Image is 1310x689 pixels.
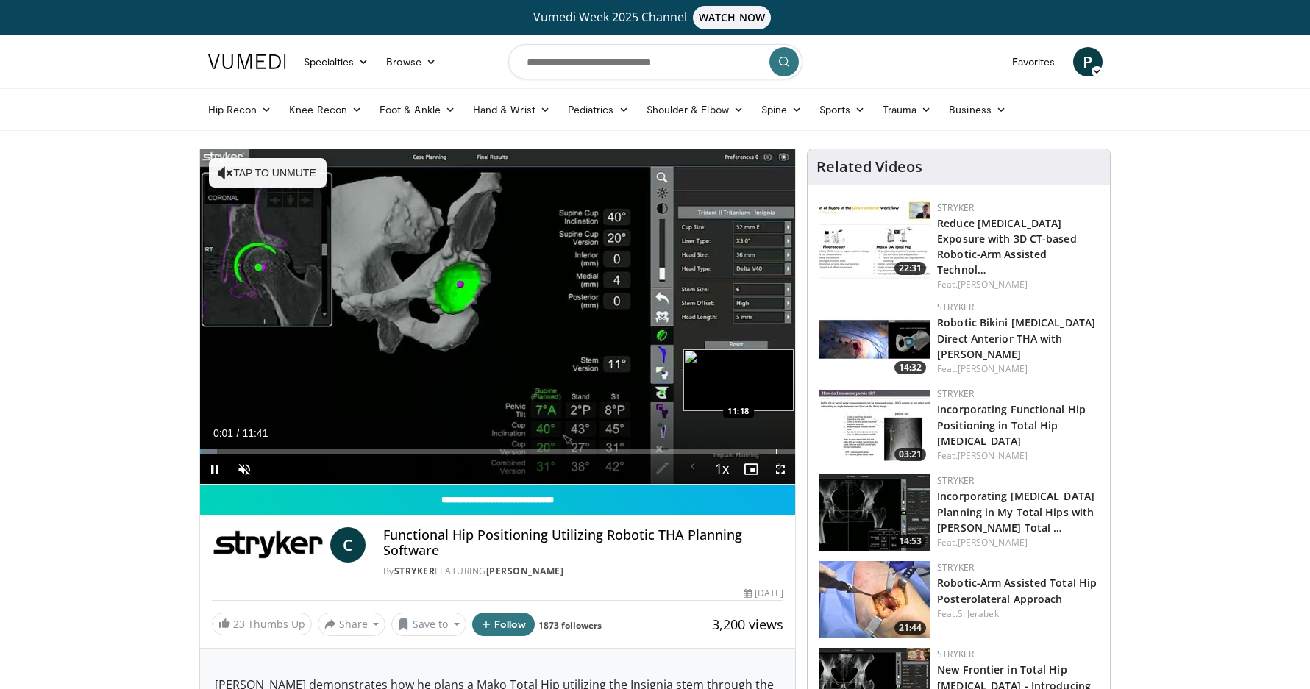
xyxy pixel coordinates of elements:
[819,561,930,638] img: 3d35c8c9-d38c-4b51-bca9-0f8f52bcb268.150x105_q85_crop-smart_upscale.jpg
[937,201,974,214] a: Stryker
[894,621,926,635] span: 21:44
[377,47,445,76] a: Browse
[242,427,268,439] span: 11:41
[937,607,1098,621] div: Feat.
[894,262,926,275] span: 22:31
[958,536,1028,549] a: [PERSON_NAME]
[200,449,796,454] div: Progress Bar
[464,95,559,124] a: Hand & Wrist
[937,489,1094,534] a: Incorporating [MEDICAL_DATA] Planning in My Total Hips with [PERSON_NAME] Total …
[940,95,1015,124] a: Business
[200,149,796,485] video-js: Video Player
[210,6,1100,29] a: Vumedi Week 2025 ChannelWATCH NOW
[819,474,930,551] a: 14:53
[280,95,371,124] a: Knee Recon
[937,536,1098,549] div: Feat.
[937,363,1098,376] div: Feat.
[958,363,1028,375] a: [PERSON_NAME]
[1073,47,1103,76] a: P
[819,561,930,638] a: 21:44
[213,427,233,439] span: 0:01
[958,449,1028,462] a: [PERSON_NAME]
[937,474,974,487] a: Stryker
[819,474,930,551] img: eac2e64c-a42a-49d8-a791-ded8909a2122.150x105_q85_crop-smart_upscale.jpg
[209,158,327,188] button: Tap to unmute
[819,388,930,465] img: 8a03947e-5f86-4337-9e9c-3e1b7ed19ec3.150x105_q85_crop-smart_upscale.jpg
[752,95,811,124] a: Spine
[383,527,783,559] h4: Functional Hip Positioning Utilizing Robotic THA Planning Software
[318,613,386,636] button: Share
[937,301,974,313] a: Stryker
[508,44,802,79] input: Search topics, interventions
[486,565,564,577] a: [PERSON_NAME]
[559,95,638,124] a: Pediatrics
[199,95,281,124] a: Hip Recon
[712,615,783,633] span: 3,200 views
[736,454,766,484] button: Enable picture-in-picture mode
[394,565,435,577] a: Stryker
[894,448,926,461] span: 03:21
[212,527,324,563] img: Stryker
[937,576,1097,605] a: Robotic-Arm Assisted Total Hip Posterolateral Approach
[744,587,783,600] div: [DATE]
[819,201,930,279] img: 5bd7167b-0b9e-40b5-a7c8-0d290fcaa9fb.150x105_q85_crop-smart_upscale.jpg
[295,47,378,76] a: Specialties
[330,527,366,563] a: C
[707,454,736,484] button: Playback Rate
[200,454,229,484] button: Pause
[937,648,974,660] a: Stryker
[816,158,922,176] h4: Related Videos
[371,95,464,124] a: Foot & Ankle
[638,95,752,124] a: Shoulder & Elbow
[894,535,926,548] span: 14:53
[937,315,1095,360] a: Robotic Bikini [MEDICAL_DATA] Direct Anterior THA with [PERSON_NAME]
[212,613,312,635] a: 23 Thumbs Up
[937,561,974,574] a: Stryker
[937,449,1098,463] div: Feat.
[693,6,771,29] span: WATCH NOW
[937,278,1098,291] div: Feat.
[958,278,1028,290] a: [PERSON_NAME]
[208,54,286,69] img: VuMedi Logo
[937,402,1086,447] a: Incorporating Functional Hip Positioning in Total Hip [MEDICAL_DATA]
[472,613,535,636] button: Follow
[683,349,794,411] img: image.jpeg
[819,201,930,279] a: 22:31
[937,216,1077,276] a: Reduce [MEDICAL_DATA] Exposure with 3D CT-based Robotic-Arm Assisted Technol…
[811,95,874,124] a: Sports
[819,388,930,465] a: 03:21
[937,388,974,400] a: Stryker
[383,565,783,578] div: By FEATURING
[391,613,466,636] button: Save to
[874,95,941,124] a: Trauma
[233,617,245,631] span: 23
[819,301,930,378] a: 14:32
[958,607,999,620] a: S. Jerabek
[1003,47,1064,76] a: Favorites
[538,619,602,632] a: 1873 followers
[766,454,795,484] button: Fullscreen
[894,361,926,374] span: 14:32
[229,454,259,484] button: Unmute
[237,427,240,439] span: /
[819,301,930,378] img: 5b4548d7-4744-446d-8b11-0b10f47e7853.150x105_q85_crop-smart_upscale.jpg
